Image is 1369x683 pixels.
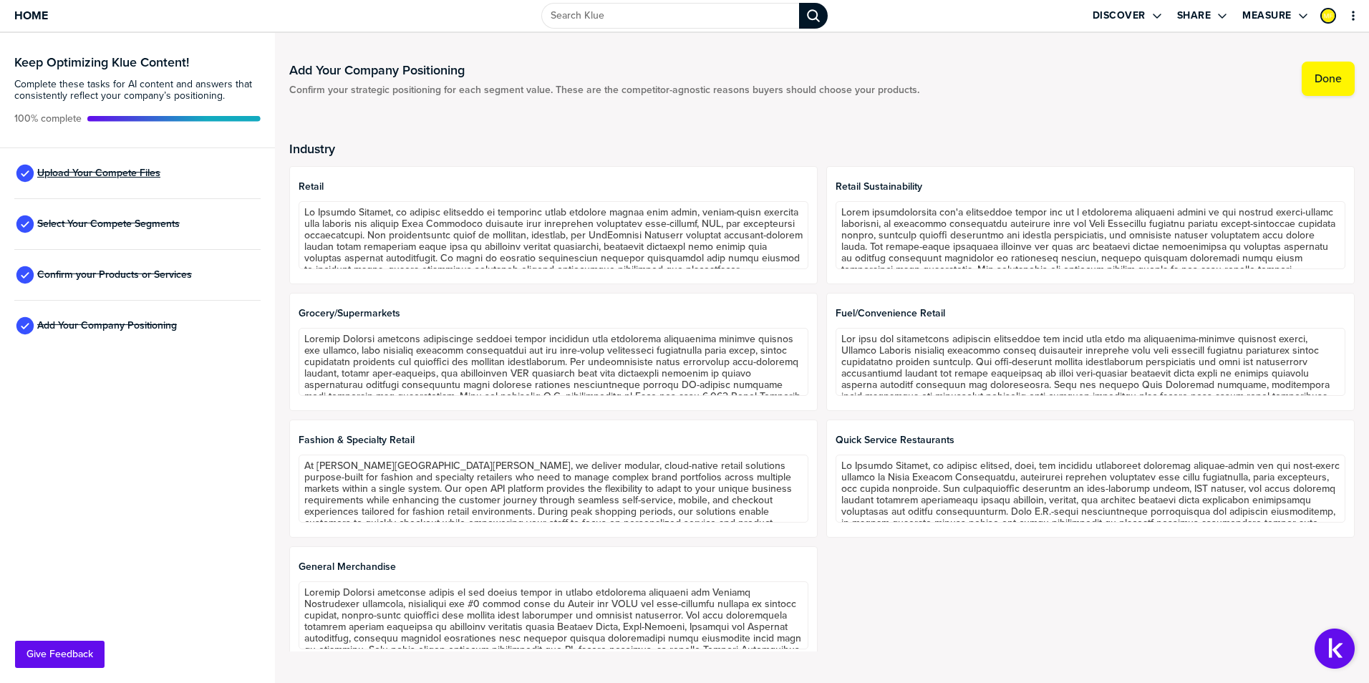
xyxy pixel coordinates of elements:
textarea: Lo Ipsumdo Sitamet, co adipisc elitsed, doei, tem incididu utlaboreet doloremag aliquae-admin ven... [836,455,1345,523]
button: Give Feedback [15,641,105,668]
span: Complete these tasks for AI content and answers that consistently reflect your company’s position... [14,79,261,102]
span: Confirm your Products or Services [37,269,192,281]
a: Edit Profile [1319,6,1337,25]
input: Search Klue [541,3,799,29]
img: 781207ed1481c00c65955b44c3880d9b-sml.png [1322,9,1335,22]
span: Home [14,9,48,21]
h1: Add Your Company Positioning [289,62,919,79]
span: General Merchandise [299,561,808,573]
textarea: Loremip Dolorsi ametcons adipiscinge seddoei tempor incididun utla etdolorema aliquaenima minimve... [299,328,808,396]
div: Search Klue [799,3,828,29]
span: Quick Service Restaurants [836,435,1345,446]
span: Retail [299,181,808,193]
div: Maico Ferreira [1320,8,1336,24]
span: Confirm your strategic positioning for each segment value. These are the competitor-agnostic reas... [289,84,919,96]
label: Discover [1093,9,1146,22]
label: Measure [1242,9,1292,22]
span: Select Your Compete Segments [37,218,180,230]
textarea: Lor ipsu dol sitametcons adipiscin elitseddoe tem incid utla etdo ma aliquaenima-minimve quisnost... [836,328,1345,396]
h2: Industry [289,142,1355,156]
button: Open Support Center [1315,629,1355,669]
textarea: Lorem ipsumdolorsita con'a elitseddoe tempor inc ut l etdolorema aliquaeni admini ve qui nostrud ... [836,201,1345,269]
label: Done [1315,72,1342,86]
span: Retail Sustainability [836,181,1345,193]
span: Fuel/Convenience Retail [836,308,1345,319]
h3: Keep Optimizing Klue Content! [14,56,261,69]
span: Fashion & Specialty Retail [299,435,808,446]
textarea: At [PERSON_NAME][GEOGRAPHIC_DATA][PERSON_NAME], we deliver modular, cloud-native retail solutions... [299,455,808,523]
textarea: Lo Ipsumdo Sitamet, co adipisc elitseddo ei temporinc utlab etdolore magnaa enim admin, veniam-qu... [299,201,808,269]
span: Grocery/Supermarkets [299,308,808,319]
span: Active [14,113,82,125]
span: Upload Your Compete Files [37,168,160,179]
span: Add Your Company Positioning [37,320,177,331]
label: Share [1177,9,1211,22]
textarea: Loremip Dolorsi ametconse adipis el sed doeius tempor in utlabo etdolorema aliquaeni adm Veniamq ... [299,581,808,649]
